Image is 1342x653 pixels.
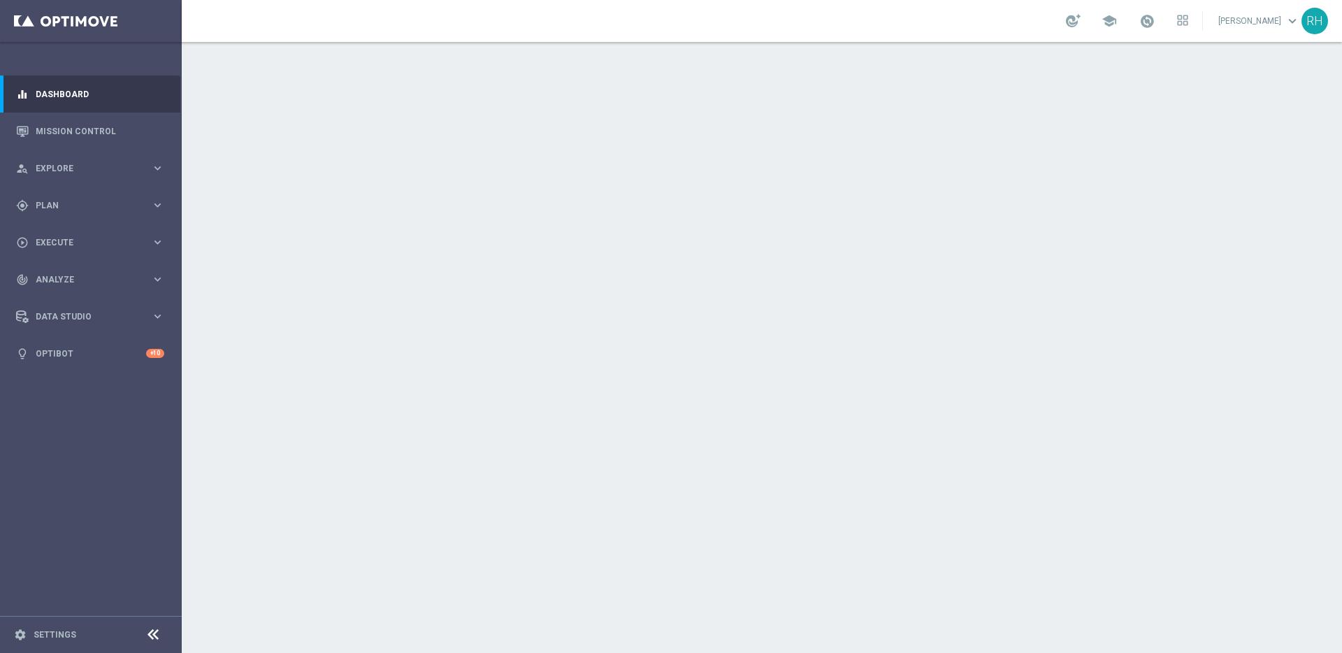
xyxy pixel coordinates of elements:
button: play_circle_outline Execute keyboard_arrow_right [15,237,165,248]
div: RH [1301,8,1328,34]
a: Settings [34,631,76,639]
i: track_changes [16,273,29,286]
div: Analyze [16,273,151,286]
span: Execute [36,238,151,247]
i: keyboard_arrow_right [151,310,164,323]
div: Dashboard [16,76,164,113]
a: Optibot [36,335,146,372]
button: lightbulb Optibot +10 [15,348,165,359]
a: [PERSON_NAME]keyboard_arrow_down [1217,10,1301,31]
i: keyboard_arrow_right [151,162,164,175]
i: keyboard_arrow_right [151,236,164,249]
div: Explore [16,162,151,175]
div: Optibot [16,335,164,372]
span: keyboard_arrow_down [1285,13,1300,29]
span: Data Studio [36,313,151,321]
span: Plan [36,201,151,210]
i: person_search [16,162,29,175]
button: equalizer Dashboard [15,89,165,100]
button: Mission Control [15,126,165,137]
span: Explore [36,164,151,173]
i: settings [14,629,27,641]
i: lightbulb [16,347,29,360]
div: +10 [146,349,164,358]
button: Data Studio keyboard_arrow_right [15,311,165,322]
i: gps_fixed [16,199,29,212]
button: gps_fixed Plan keyboard_arrow_right [15,200,165,211]
i: keyboard_arrow_right [151,199,164,212]
a: Dashboard [36,76,164,113]
div: Data Studio [16,310,151,323]
div: Execute [16,236,151,249]
i: equalizer [16,88,29,101]
div: Plan [16,199,151,212]
a: Mission Control [36,113,164,150]
div: Mission Control [16,113,164,150]
button: person_search Explore keyboard_arrow_right [15,163,165,174]
i: keyboard_arrow_right [151,273,164,286]
i: play_circle_outline [16,236,29,249]
span: school [1102,13,1117,29]
button: track_changes Analyze keyboard_arrow_right [15,274,165,285]
span: Analyze [36,275,151,284]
